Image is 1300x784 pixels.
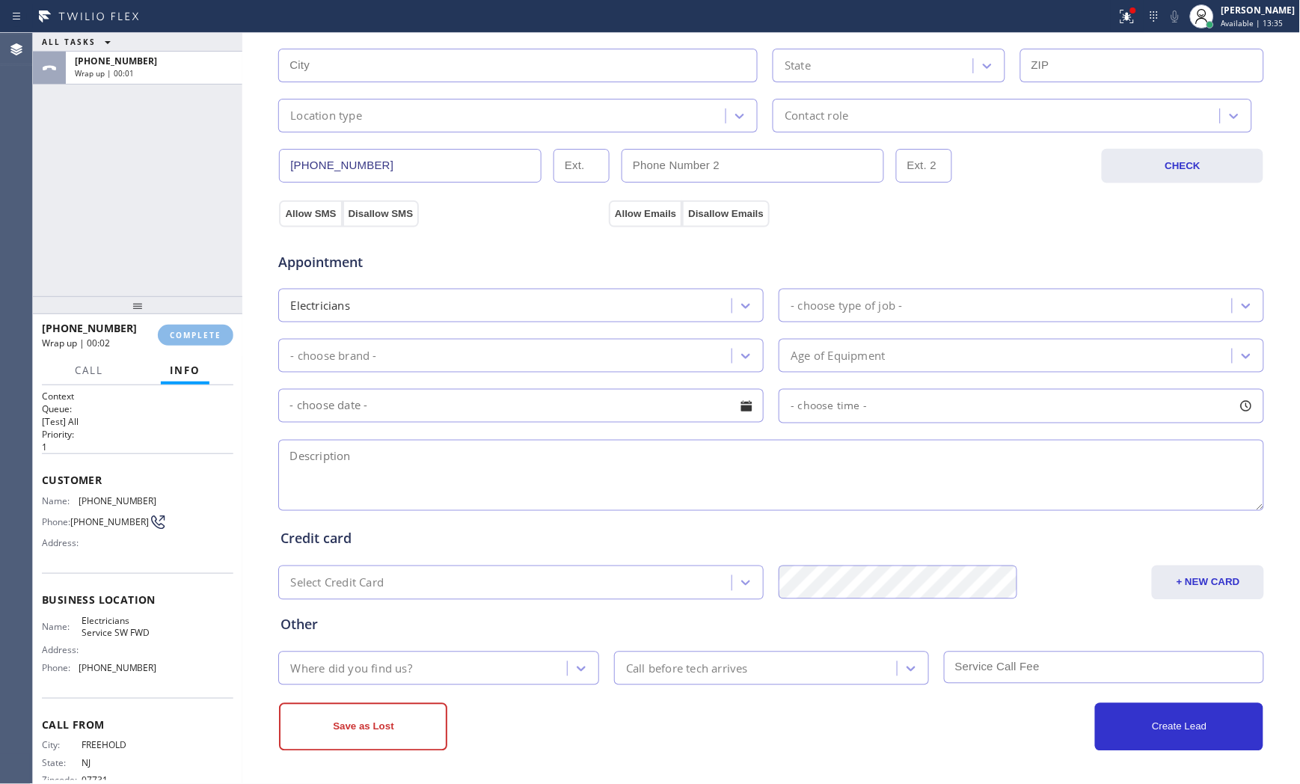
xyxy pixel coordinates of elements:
[79,495,157,506] span: [PHONE_NUMBER]
[75,55,157,67] span: [PHONE_NUMBER]
[1221,4,1296,16] div: [PERSON_NAME]
[42,402,233,415] h2: Queue:
[1165,6,1186,27] button: Mute
[896,149,952,183] input: Ext. 2
[682,200,770,227] button: Disallow Emails
[278,252,605,272] span: Appointment
[42,415,233,428] p: [Test] All
[170,364,200,377] span: Info
[791,347,885,364] div: Age of Equipment
[280,615,1262,635] div: Other
[554,149,610,183] input: Ext.
[42,758,82,769] span: State:
[42,473,233,487] span: Customer
[79,662,157,673] span: [PHONE_NUMBER]
[290,297,349,314] div: Electricians
[82,615,156,638] span: Electricians Service SW FWD
[82,740,156,751] span: FREEHOLD
[70,516,149,527] span: [PHONE_NUMBER]
[42,537,82,548] span: Address:
[82,758,156,769] span: NJ
[1102,149,1263,183] button: CHECK
[42,644,82,655] span: Address:
[278,49,758,82] input: City
[42,621,82,632] span: Name:
[609,200,682,227] button: Allow Emails
[33,33,126,51] button: ALL TASKS
[626,660,748,677] div: Call before tech arrives
[158,325,233,346] button: COMPLETE
[278,389,764,423] input: - choose date -
[161,356,209,385] button: Info
[290,107,362,124] div: Location type
[42,740,82,751] span: City:
[1020,49,1265,82] input: ZIP
[42,717,233,732] span: Call From
[1221,18,1284,28] span: Available | 13:35
[75,364,103,377] span: Call
[279,200,342,227] button: Allow SMS
[290,575,384,592] div: Select Credit Card
[42,321,137,335] span: [PHONE_NUMBER]
[785,57,811,74] div: State
[75,68,134,79] span: Wrap up | 00:01
[42,662,79,673] span: Phone:
[343,200,420,227] button: Disallow SMS
[42,441,233,453] p: 1
[622,149,884,183] input: Phone Number 2
[42,390,233,402] h1: Context
[279,149,542,183] input: Phone Number
[42,592,233,607] span: Business location
[290,660,411,677] div: Where did you find us?
[42,428,233,441] h2: Priority:
[944,652,1265,684] input: Service Call Fee
[1095,703,1263,751] button: Create Lead
[290,347,376,364] div: - choose brand -
[42,37,96,47] span: ALL TASKS
[279,703,447,751] button: Save as Lost
[42,337,110,349] span: Wrap up | 00:02
[42,516,70,527] span: Phone:
[280,529,1262,549] div: Credit card
[791,399,867,413] span: - choose time -
[42,495,79,506] span: Name:
[1152,566,1264,600] button: + NEW CARD
[791,297,902,314] div: - choose type of job -
[66,356,112,385] button: Call
[170,330,221,340] span: COMPLETE
[785,107,848,124] div: Contact role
